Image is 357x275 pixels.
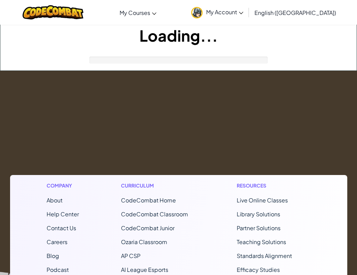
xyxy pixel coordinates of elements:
a: My Courses [116,3,160,22]
h1: Loading... [0,25,357,46]
span: My Courses [120,9,150,16]
a: Live Online Classes [237,197,288,204]
a: Standards Alignment [237,252,292,259]
span: CodeCombat Home [121,197,176,204]
h1: Company [47,182,79,189]
h1: Resources [237,182,311,189]
img: CodeCombat logo [23,5,83,19]
a: Library Solutions [237,210,280,218]
a: English ([GEOGRAPHIC_DATA]) [251,3,340,22]
a: Help Center [47,210,79,218]
a: AI League Esports [121,266,168,273]
a: Careers [47,238,67,245]
a: Partner Solutions [237,224,281,232]
h1: Curriculum [121,182,195,189]
span: My Account [206,8,243,16]
a: Podcast [47,266,69,273]
a: Teaching Solutions [237,238,286,245]
img: avatar [191,7,203,18]
a: Ozaria Classroom [121,238,167,245]
a: Efficacy Studies [237,266,280,273]
a: About [47,197,63,204]
a: CodeCombat Junior [121,224,175,232]
a: CodeCombat Classroom [121,210,188,218]
span: English ([GEOGRAPHIC_DATA]) [254,9,336,16]
span: Contact Us [47,224,76,232]
a: Blog [47,252,59,259]
a: AP CSP [121,252,140,259]
a: My Account [188,1,247,23]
